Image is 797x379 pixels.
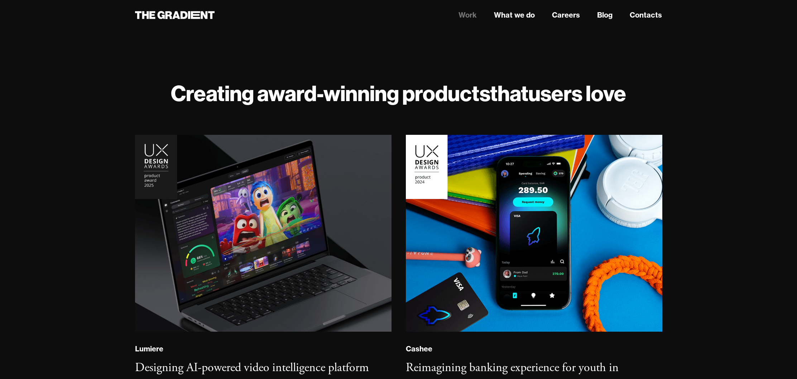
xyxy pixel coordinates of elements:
[135,360,369,375] h3: Designing AI-powered video intelligence platform
[597,10,613,20] a: Blog
[458,10,477,20] a: Work
[135,80,662,106] h1: Creating award-winning products users love
[630,10,662,20] a: Contacts
[552,10,580,20] a: Careers
[406,344,432,354] div: Cashee
[135,344,163,354] div: Lumiere
[494,10,535,20] a: What we do
[490,80,528,107] strong: that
